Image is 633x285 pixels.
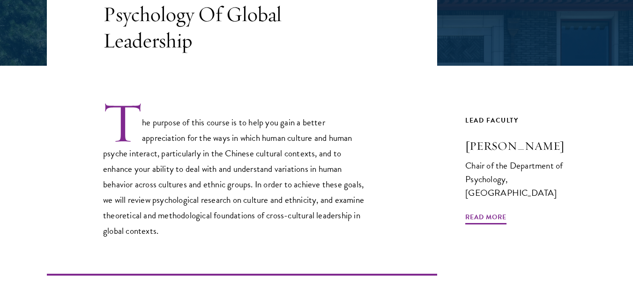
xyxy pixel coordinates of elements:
[465,211,506,226] span: Read More
[103,1,370,54] h3: Psychology Of Global Leadership
[465,115,586,126] div: Lead Faculty
[465,138,586,154] h3: [PERSON_NAME]
[103,101,370,239] p: The purpose of this course is to help you gain a better appreciation for the ways in which human ...
[465,159,586,200] div: Chair of the Department of Psychology, [GEOGRAPHIC_DATA]
[465,115,586,217] a: Lead Faculty [PERSON_NAME] Chair of the Department of Psychology, [GEOGRAPHIC_DATA] Read More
